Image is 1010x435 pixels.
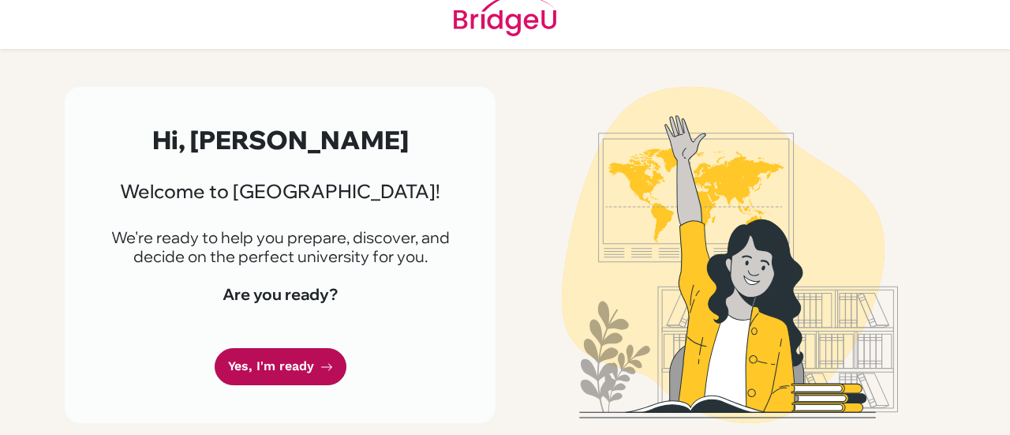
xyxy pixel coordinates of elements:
[215,348,346,385] a: Yes, I'm ready
[103,180,458,203] h3: Welcome to [GEOGRAPHIC_DATA]!
[103,285,458,304] h4: Are you ready?
[103,228,458,266] p: We're ready to help you prepare, discover, and decide on the perfect university for you.
[103,125,458,155] h2: Hi, [PERSON_NAME]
